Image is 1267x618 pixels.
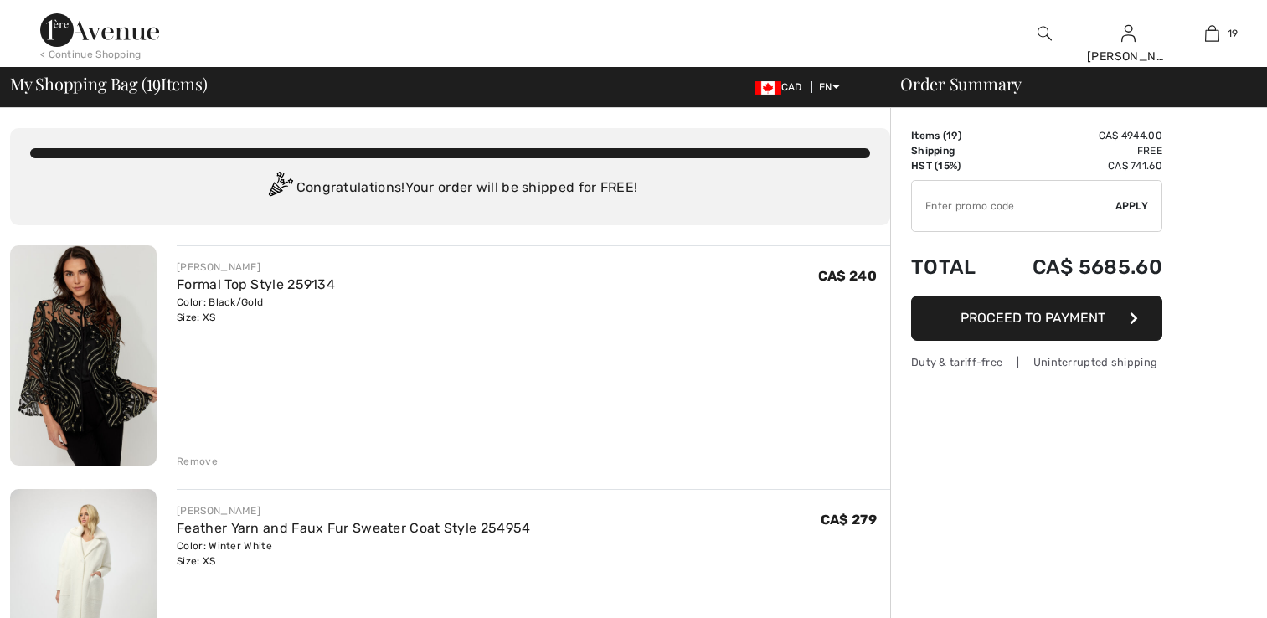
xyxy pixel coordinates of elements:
[177,295,335,325] div: Color: Black/Gold Size: XS
[995,158,1162,173] td: CA$ 741.60
[30,172,870,205] div: Congratulations! Your order will be shipped for FREE!
[10,245,157,466] img: Formal Top Style 259134
[961,310,1105,326] span: Proceed to Payment
[911,296,1162,341] button: Proceed to Payment
[1205,23,1219,44] img: My Bag
[40,47,142,62] div: < Continue Shopping
[911,143,995,158] td: Shipping
[177,276,335,292] a: Formal Top Style 259134
[177,538,530,569] div: Color: Winter White Size: XS
[1087,48,1169,65] div: [PERSON_NAME]
[911,354,1162,370] div: Duty & tariff-free | Uninterrupted shipping
[911,128,995,143] td: Items ( )
[995,239,1162,296] td: CA$ 5685.60
[911,239,995,296] td: Total
[263,172,296,205] img: Congratulation2.svg
[1171,23,1253,44] a: 19
[147,71,161,93] span: 19
[1038,23,1052,44] img: search the website
[40,13,159,47] img: 1ère Avenue
[946,130,958,142] span: 19
[1121,23,1136,44] img: My Info
[755,81,809,93] span: CAD
[1228,26,1239,41] span: 19
[995,143,1162,158] td: Free
[818,268,877,284] span: CA$ 240
[755,81,781,95] img: Canadian Dollar
[995,128,1162,143] td: CA$ 4944.00
[1121,25,1136,41] a: Sign In
[177,520,530,536] a: Feather Yarn and Faux Fur Sweater Coat Style 254954
[911,158,995,173] td: HST (15%)
[912,181,1115,231] input: Promo code
[1115,198,1149,214] span: Apply
[10,75,208,92] span: My Shopping Bag ( Items)
[819,81,840,93] span: EN
[177,503,530,518] div: [PERSON_NAME]
[821,512,877,528] span: CA$ 279
[177,260,335,275] div: [PERSON_NAME]
[177,454,218,469] div: Remove
[880,75,1257,92] div: Order Summary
